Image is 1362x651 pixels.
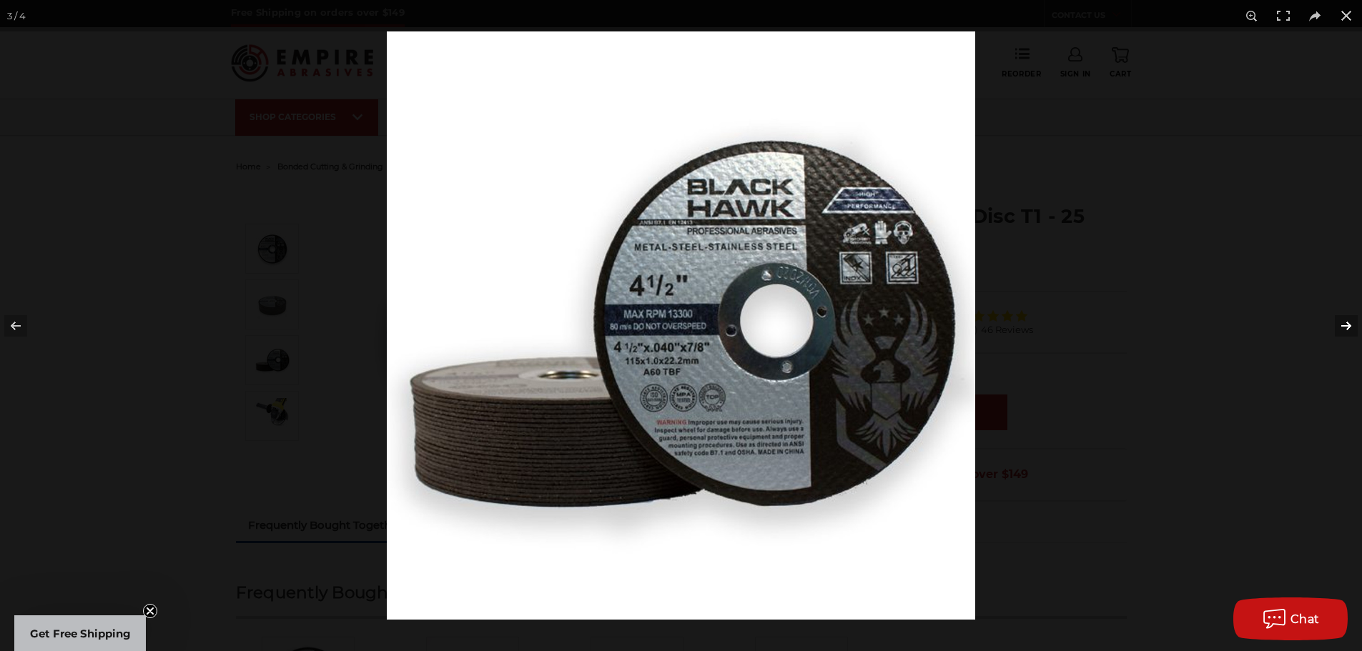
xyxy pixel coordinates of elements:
button: Close teaser [143,604,157,618]
button: Chat [1233,597,1348,640]
span: Get Free Shipping [30,627,131,640]
img: 4.5_inch_cut_off_wheels_pack__13628.1702321727.jpg [387,31,975,620]
button: Next (arrow right) [1312,290,1362,362]
span: Chat [1291,612,1320,626]
div: Get Free ShippingClose teaser [14,615,146,651]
